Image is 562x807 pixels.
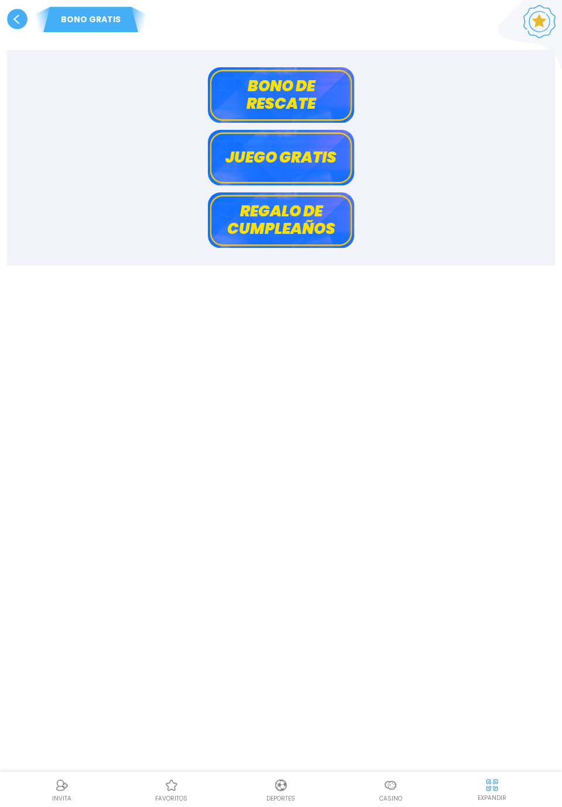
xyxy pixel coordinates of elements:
img: Deportes [274,778,288,792]
button: Juego gratis [208,130,354,185]
a: CasinoCasinoCasino [336,777,446,803]
a: ReferralReferralINVITA [7,777,116,803]
p: BONO GRATIS [29,13,152,25]
p: INVITA [52,794,71,803]
img: Casino [383,778,397,792]
a: DeportesDeportesDeportes [226,777,335,803]
img: Referral [55,778,69,792]
p: Deportes [266,794,295,803]
img: Casino Favoritos [165,778,179,792]
button: Regalo de cumpleaños [208,192,354,248]
p: favoritos [155,794,187,803]
img: hide [485,778,499,792]
a: Casino FavoritosCasino Favoritosfavoritos [116,777,226,803]
p: Casino [379,794,402,803]
button: Bono de rescate [208,67,354,123]
p: EXPANDIR [478,794,506,802]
